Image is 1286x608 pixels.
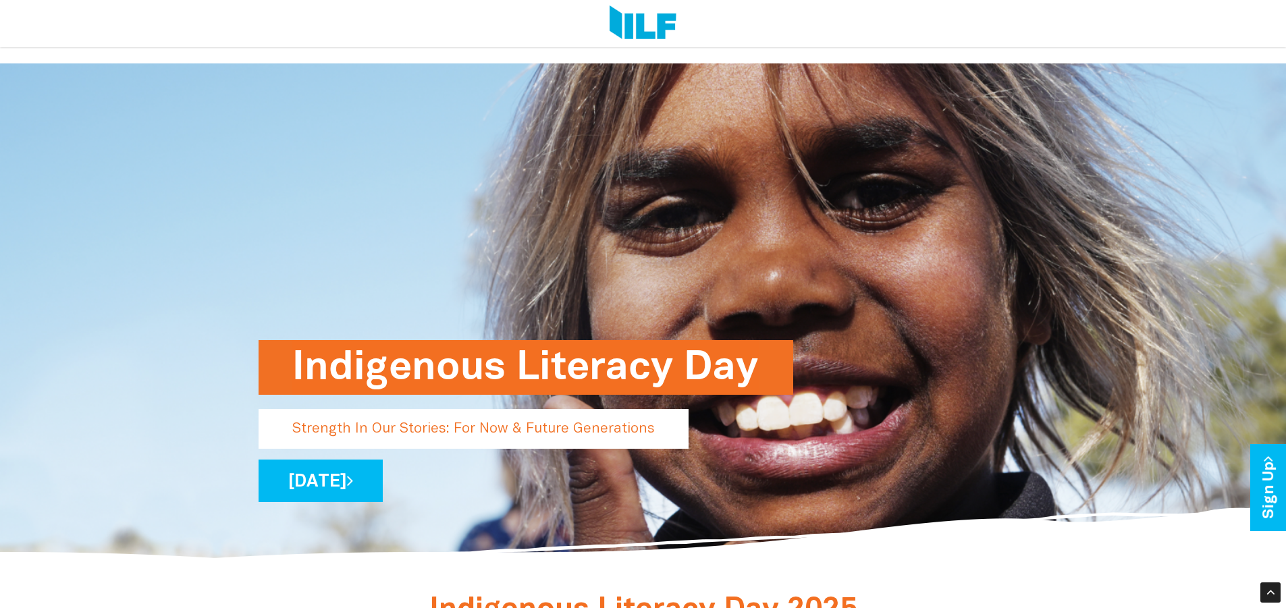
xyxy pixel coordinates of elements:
[259,460,383,502] a: [DATE]
[1260,582,1281,603] div: Scroll Back to Top
[610,5,676,42] img: Logo
[292,340,759,395] h1: Indigenous Literacy Day
[259,409,689,449] p: Strength In Our Stories: For Now & Future Generations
